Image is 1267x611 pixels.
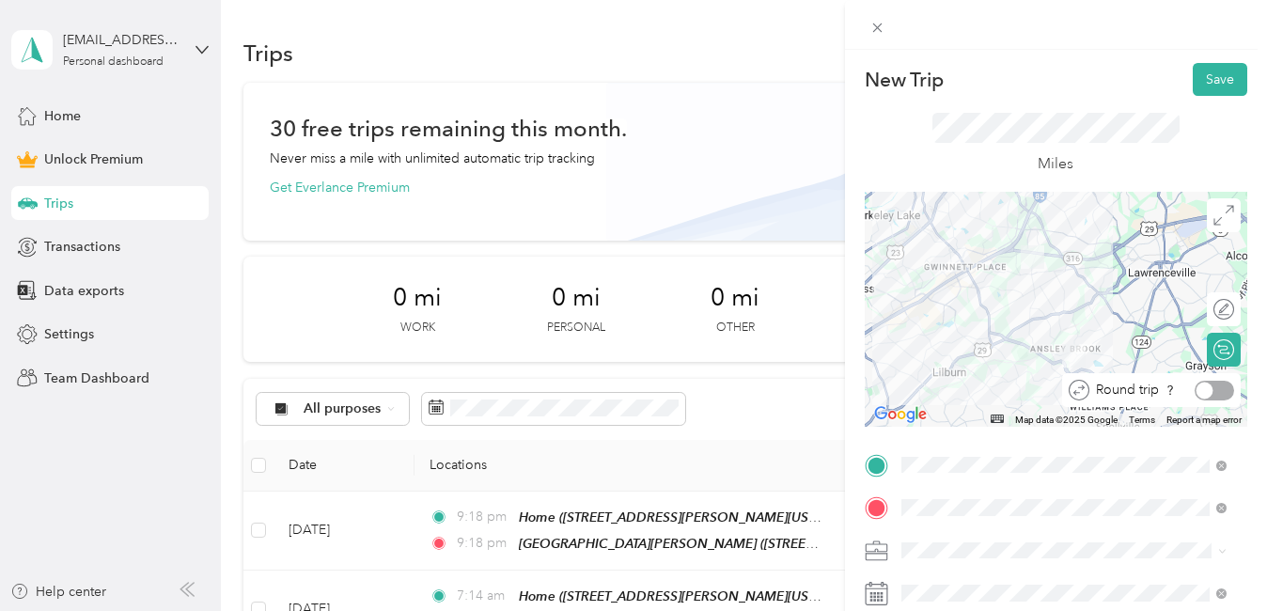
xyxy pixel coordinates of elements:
button: Save [1193,63,1247,96]
span: Map data ©2025 Google [1015,415,1118,425]
iframe: Everlance-gr Chat Button Frame [1162,506,1267,611]
p: New Trip [865,67,944,93]
p: Miles [1038,152,1073,176]
img: Google [869,402,931,427]
a: Open this area in Google Maps (opens a new window) [869,402,931,427]
span: Round trip [1096,384,1159,397]
button: Keyboard shortcuts [991,415,1004,423]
